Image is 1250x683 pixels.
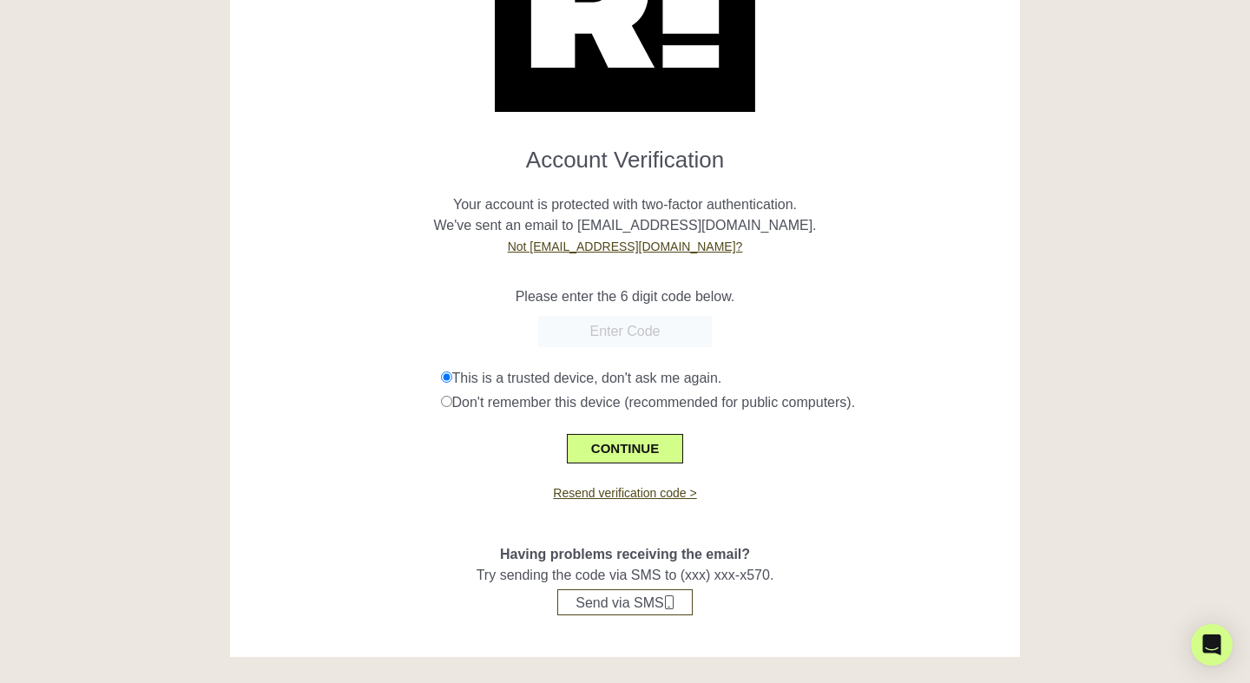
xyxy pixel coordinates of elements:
[441,368,1008,389] div: This is a trusted device, don't ask me again.
[500,547,750,562] span: Having problems receiving the email?
[1191,624,1233,666] div: Open Intercom Messenger
[557,589,692,615] button: Send via SMS
[508,240,743,253] a: Not [EMAIL_ADDRESS][DOMAIN_NAME]?
[441,392,1008,413] div: Don't remember this device (recommended for public computers).
[243,174,1007,257] p: Your account is protected with two-factor authentication. We've sent an email to [EMAIL_ADDRESS][...
[243,502,1007,615] div: Try sending the code via SMS to (xxx) xxx-x570.
[553,486,696,500] a: Resend verification code >
[538,316,712,347] input: Enter Code
[243,286,1007,307] p: Please enter the 6 digit code below.
[243,133,1007,174] h1: Account Verification
[567,434,683,463] button: CONTINUE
